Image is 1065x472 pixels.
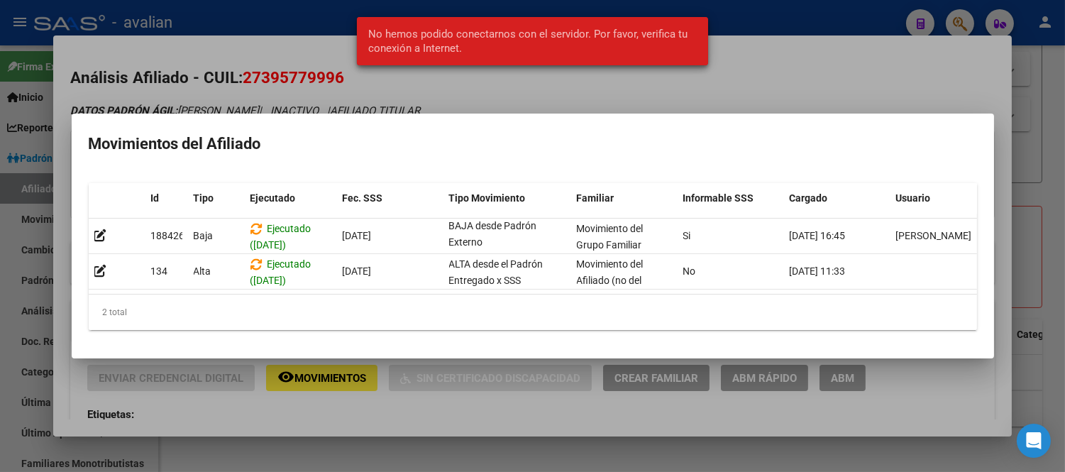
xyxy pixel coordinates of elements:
span: [DATE] [343,230,372,241]
span: ALTA desde el Padrón Entregado x SSS [449,258,543,286]
datatable-header-cell: Familiar [571,183,678,214]
datatable-header-cell: Id [145,183,188,214]
datatable-header-cell: Cargado [784,183,890,214]
span: Id [151,192,160,204]
div: 2 total [89,295,977,330]
span: Si [683,230,691,241]
span: Movimiento del Afiliado (no del grupo) [577,258,644,302]
span: 188426 [151,230,185,241]
div: Open Intercom Messenger [1017,424,1051,458]
span: Tipo Movimiento [449,192,526,204]
span: 134 [151,265,168,277]
span: No hemos podido conectarnos con el servidor. Por favor, verifica tu conexión a Internet. [368,27,697,55]
span: [DATE] [343,265,372,277]
span: Ejecutado [250,192,296,204]
span: Ejecutado ([DATE]) [250,258,311,286]
span: Usuario [896,192,931,204]
datatable-header-cell: Usuario [890,183,997,214]
datatable-header-cell: Informable SSS [678,183,784,214]
datatable-header-cell: Tipo [188,183,245,214]
datatable-header-cell: Ejecutado [245,183,337,214]
span: [DATE] 11:33 [790,265,846,277]
h2: Movimientos del Afiliado [89,131,977,158]
span: Fec. SSS [343,192,383,204]
span: Informable SSS [683,192,754,204]
span: BAJA desde Padrón Externo [449,220,537,248]
datatable-header-cell: Tipo Movimiento [443,183,571,214]
span: No [683,265,696,277]
span: [PERSON_NAME] [896,230,972,241]
datatable-header-cell: Fec. SSS [337,183,443,214]
span: Cargado [790,192,828,204]
span: Baja [194,230,214,241]
span: Alta [194,265,211,277]
span: Movimiento del Grupo Familiar [577,223,644,251]
span: Ejecutado ([DATE]) [250,223,311,251]
span: [DATE] 16:45 [790,230,846,241]
span: Familiar [577,192,614,204]
span: Tipo [194,192,214,204]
